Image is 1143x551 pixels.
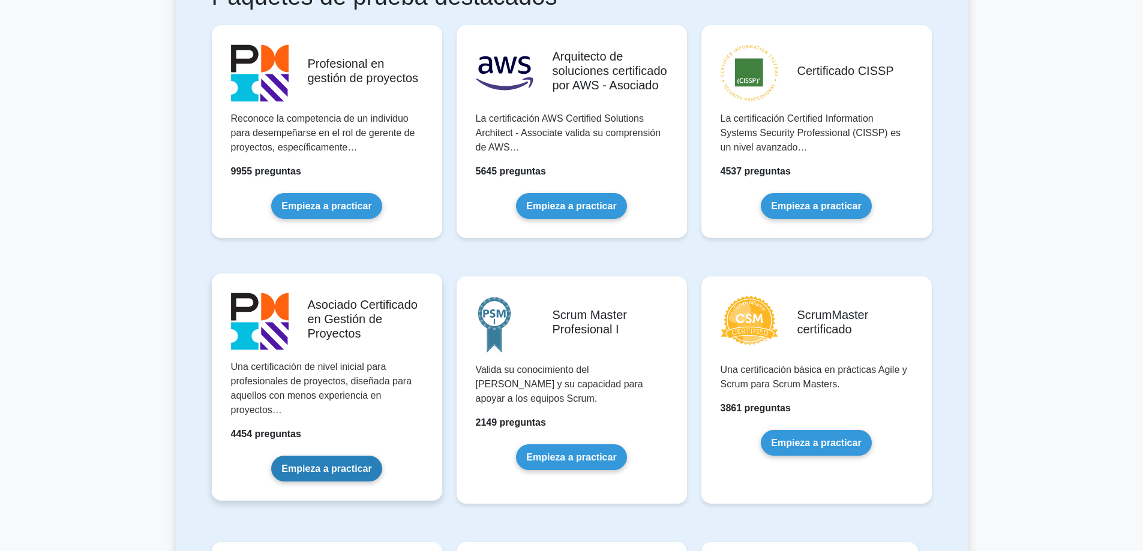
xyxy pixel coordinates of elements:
[516,193,626,219] a: Empieza a practicar
[271,456,382,481] a: Empieza a practicar
[761,430,871,456] a: Empieza a practicar
[271,193,382,219] a: Empieza a practicar
[761,193,871,219] a: Empieza a practicar
[516,444,626,470] a: Empieza a practicar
